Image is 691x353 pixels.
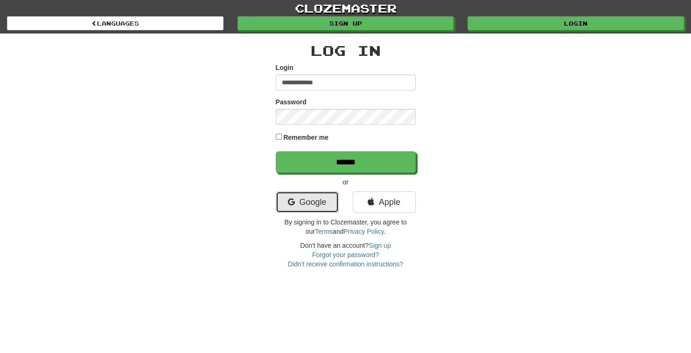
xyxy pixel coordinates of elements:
h2: Log In [276,43,416,58]
a: Sign up [237,16,454,30]
a: Google [276,191,339,213]
p: or [276,177,416,187]
label: Remember me [283,133,328,142]
p: By signing in to Clozemaster, you agree to our and . [276,217,416,236]
a: Languages [7,16,223,30]
a: Didn't receive confirmation instructions? [288,260,403,268]
a: Terms [315,228,333,235]
a: Sign up [369,242,391,249]
label: Login [276,63,293,72]
a: Apple [353,191,416,213]
label: Password [276,97,307,107]
div: Don't have an account? [276,241,416,269]
a: Privacy Policy [343,228,384,235]
a: Login [468,16,684,30]
a: Forgot your password? [312,251,379,258]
